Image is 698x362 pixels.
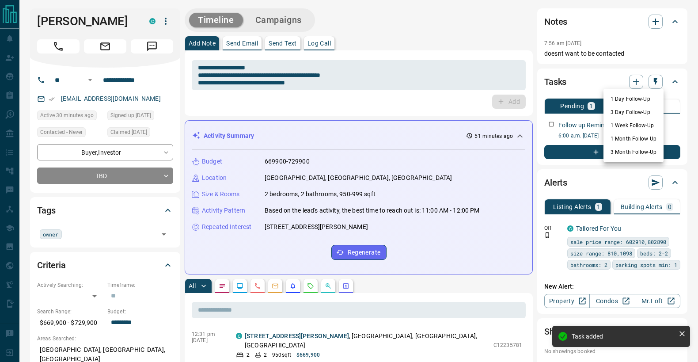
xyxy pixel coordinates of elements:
[572,333,675,340] div: Task added
[603,106,664,119] li: 3 Day Follow-Up
[603,132,664,145] li: 1 Month Follow-Up
[603,92,664,106] li: 1 Day Follow-Up
[603,119,664,132] li: 1 Week Follow-Up
[603,145,664,159] li: 3 Month Follow-Up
